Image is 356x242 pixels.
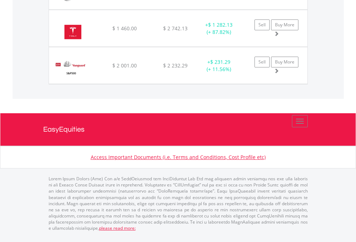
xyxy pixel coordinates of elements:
div: + (+ 11.56%) [197,58,242,73]
div: + (+ 87.82%) [197,21,242,36]
span: $ 1 460.00 [112,25,137,32]
p: Lorem Ipsum Dolors (Ame) Con a/e SeddOeiusmod tem InciDiduntut Lab Etd mag aliquaen admin veniamq... [49,176,308,231]
a: Access Important Documents (i.e. Terms and Conditions, Cost Profile etc) [91,154,266,160]
img: EQU.US.VOO.png [53,56,89,82]
span: $ 2 232.29 [163,62,188,69]
span: $ 2 001.00 [112,62,137,69]
a: Buy More [271,57,298,67]
span: $ 231.29 [210,58,230,65]
a: please read more: [99,225,136,231]
img: EQU.US.TSLA.png [53,19,93,45]
span: $ 1 282.13 [208,21,233,28]
a: Buy More [271,19,298,30]
a: Sell [254,57,270,67]
a: Sell [254,19,270,30]
a: EasyEquities [43,113,313,146]
span: $ 2 742.13 [163,25,188,32]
